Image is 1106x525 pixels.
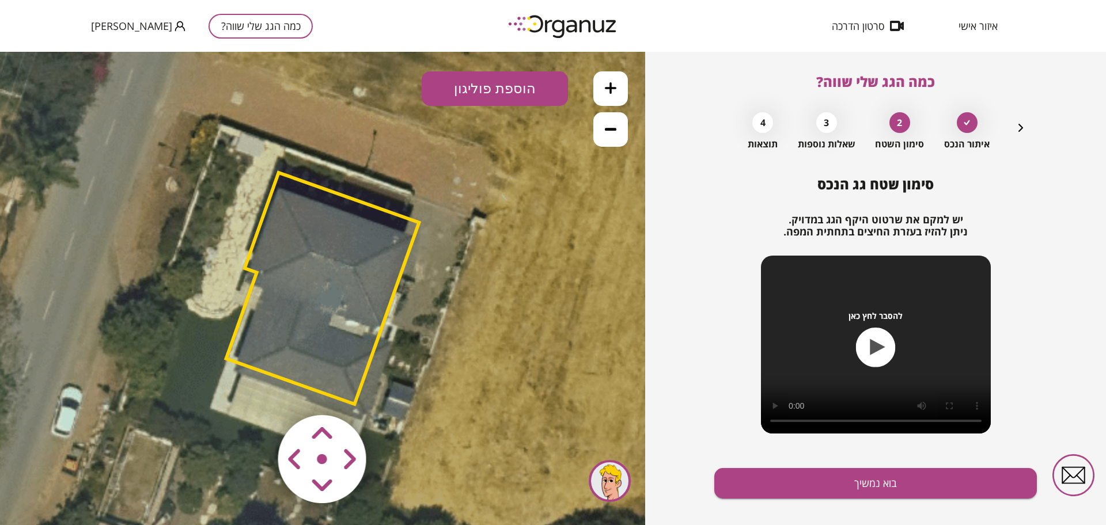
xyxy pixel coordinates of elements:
span: כמה הגג שלי שווה? [816,72,935,91]
button: כמה הגג שלי שווה? [209,14,313,39]
button: [PERSON_NAME] [91,19,185,33]
img: vector-smart-object-copy.png [254,339,392,477]
span: שאלות נוספות [798,139,855,150]
div: 3 [816,112,837,133]
span: סימון השטח [875,139,924,150]
button: סרטון הדרכה [815,20,921,32]
div: 2 [889,112,910,133]
div: 4 [752,112,773,133]
span: איזור אישי [959,20,998,32]
span: [PERSON_NAME] [91,20,172,32]
span: סרטון הדרכה [832,20,884,32]
h2: יש למקם את שרטוט היקף הגג במדויק. ניתן להזיז בעזרת החיצים בתחתית המפה. [714,214,1037,238]
span: תוצאות [748,139,778,150]
img: logo [500,10,627,42]
span: איתור הנכס [944,139,990,150]
button: איזור אישי [941,20,1015,32]
button: הוספת פוליגון [422,20,568,54]
span: סימון שטח גג הנכס [817,174,934,193]
span: להסבר לחץ כאן [849,311,903,321]
button: בוא נמשיך [714,468,1037,499]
